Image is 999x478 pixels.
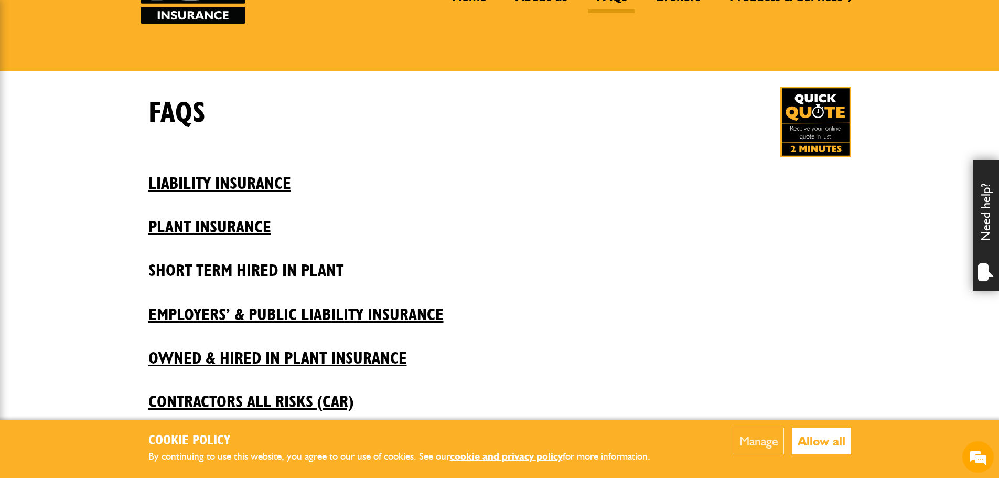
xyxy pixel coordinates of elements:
[450,450,563,462] a: cookie and privacy policy
[148,333,851,368] a: Owned & Hired In Plant Insurance
[148,158,851,194] a: Liability insurance
[148,245,851,281] a: Short Term Hired In Plant
[148,433,668,449] h2: Cookie Policy
[973,160,999,291] div: Need help?
[148,96,206,131] h1: FAQs
[148,449,668,465] p: By continuing to use this website, you agree to our use of cookies. See our for more information.
[148,201,851,237] a: Plant insurance
[734,428,784,454] button: Manage
[792,428,851,454] button: Allow all
[148,289,851,325] a: Employers’ & Public Liability Insurance
[148,376,851,412] a: Contractors All Risks (CAR)
[780,87,851,157] a: Get your insurance quote in just 2-minutes
[780,87,851,157] img: Quick Quote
